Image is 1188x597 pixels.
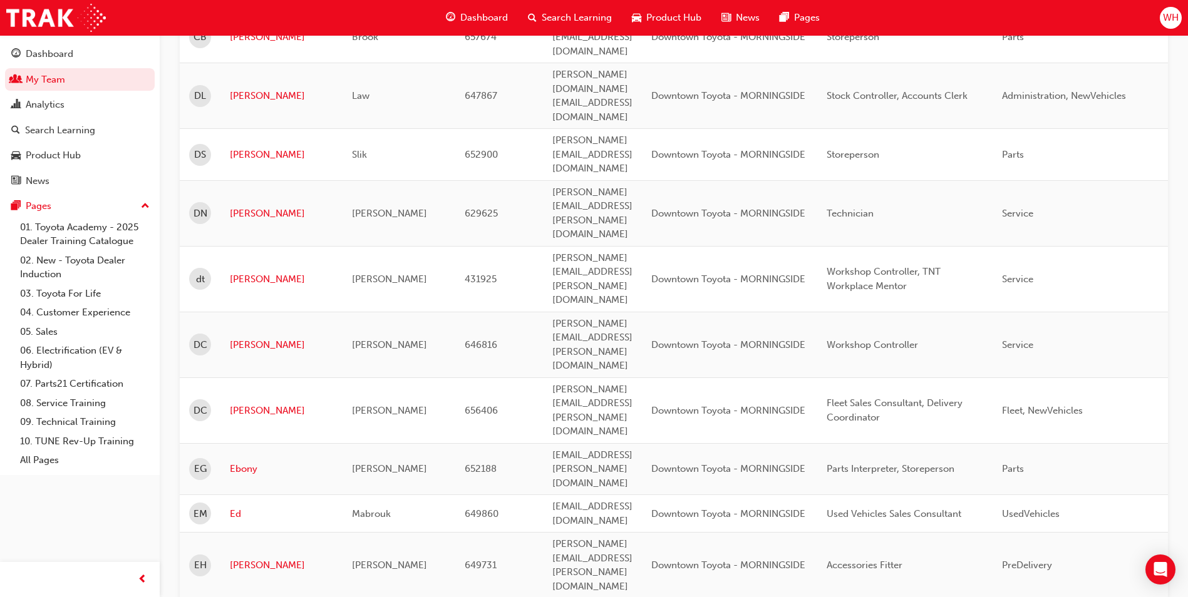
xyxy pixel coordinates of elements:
[352,90,369,101] span: Law
[194,558,207,573] span: EH
[26,98,65,112] div: Analytics
[230,30,333,44] a: [PERSON_NAME]
[11,201,21,212] span: pages-icon
[465,149,498,160] span: 652900
[5,119,155,142] a: Search Learning
[651,508,805,519] span: Downtown Toyota - MORNINGSIDE
[827,508,961,519] span: Used Vehicles Sales Consultant
[780,10,789,26] span: pages-icon
[15,374,155,394] a: 07. Parts21 Certification
[352,339,427,350] span: [PERSON_NAME]
[15,303,155,322] a: 04. Customer Experience
[11,150,21,161] span: car-icon
[11,176,21,187] span: news-icon
[5,144,155,167] a: Product Hub
[26,148,81,163] div: Product Hub
[194,338,207,352] span: DC
[827,559,902,571] span: Accessories Fitter
[230,338,333,352] a: [PERSON_NAME]
[15,394,155,413] a: 08. Service Training
[827,149,879,160] span: Storeperson
[465,273,497,285] span: 431925
[1002,463,1024,474] span: Parts
[1002,90,1126,101] span: Administration, NewVehicles
[721,10,731,26] span: news-icon
[827,208,874,219] span: Technician
[552,501,633,526] span: [EMAIL_ADDRESS][DOMAIN_NAME]
[26,199,51,213] div: Pages
[230,89,333,103] a: [PERSON_NAME]
[465,208,498,219] span: 629625
[827,463,954,474] span: Parts Interpreter, Storeperson
[1160,7,1182,29] button: WH
[651,405,805,416] span: Downtown Toyota - MORNINGSIDE
[446,10,455,26] span: guage-icon
[25,123,95,138] div: Search Learning
[651,149,805,160] span: Downtown Toyota - MORNINGSIDE
[827,266,941,292] span: Workshop Controller, TNT Workplace Mentor
[528,10,537,26] span: search-icon
[1145,554,1175,584] div: Open Intercom Messenger
[352,405,427,416] span: [PERSON_NAME]
[1002,149,1024,160] span: Parts
[465,90,497,101] span: 647867
[15,218,155,251] a: 01. Toyota Academy - 2025 Dealer Training Catalogue
[552,252,633,306] span: [PERSON_NAME][EMAIL_ADDRESS][PERSON_NAME][DOMAIN_NAME]
[194,507,207,521] span: EM
[827,339,918,350] span: Workshop Controller
[352,31,378,43] span: Brook
[194,148,206,162] span: DS
[632,10,641,26] span: car-icon
[460,11,508,25] span: Dashboard
[5,40,155,195] button: DashboardMy TeamAnalyticsSearch LearningProduct HubNews
[352,463,427,474] span: [PERSON_NAME]
[26,174,49,188] div: News
[141,198,150,215] span: up-icon
[436,5,518,31] a: guage-iconDashboard
[651,90,805,101] span: Downtown Toyota - MORNINGSIDE
[194,404,207,418] span: DC
[15,451,155,470] a: All Pages
[552,538,633,592] span: [PERSON_NAME][EMAIL_ADDRESS][PERSON_NAME][DOMAIN_NAME]
[230,507,333,521] a: Ed
[194,207,207,221] span: DN
[6,4,106,32] img: Trak
[26,47,73,61] div: Dashboard
[552,318,633,372] span: [PERSON_NAME][EMAIL_ADDRESS][PERSON_NAME][DOMAIN_NAME]
[352,273,427,285] span: [PERSON_NAME]
[465,559,497,571] span: 649731
[465,339,497,350] span: 646816
[230,404,333,418] a: [PERSON_NAME]
[552,69,633,123] span: [PERSON_NAME][DOMAIN_NAME][EMAIL_ADDRESS][DOMAIN_NAME]
[552,449,633,489] span: [EMAIL_ADDRESS][PERSON_NAME][DOMAIN_NAME]
[15,322,155,342] a: 05. Sales
[196,272,205,287] span: dt
[542,11,612,25] span: Search Learning
[651,208,805,219] span: Downtown Toyota - MORNINGSIDE
[230,462,333,476] a: Ebony
[11,99,21,111] span: chart-icon
[230,207,333,221] a: [PERSON_NAME]
[5,43,155,66] a: Dashboard
[651,339,805,350] span: Downtown Toyota - MORNINGSIDE
[5,68,155,91] a: My Team
[352,208,427,219] span: [PERSON_NAME]
[827,31,879,43] span: Storeperson
[5,195,155,218] button: Pages
[1002,508,1060,519] span: UsedVehicles
[15,412,155,432] a: 09. Technical Training
[194,89,206,103] span: DL
[1002,559,1052,571] span: PreDelivery
[552,186,633,240] span: [PERSON_NAME][EMAIL_ADDRESS][PERSON_NAME][DOMAIN_NAME]
[352,149,367,160] span: Slik
[230,148,333,162] a: [PERSON_NAME]
[465,508,498,519] span: 649860
[352,508,391,519] span: Mabrouk
[465,405,498,416] span: 656406
[1002,339,1033,350] span: Service
[1002,405,1083,416] span: Fleet, NewVehicles
[15,251,155,284] a: 02. New - Toyota Dealer Induction
[770,5,830,31] a: pages-iconPages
